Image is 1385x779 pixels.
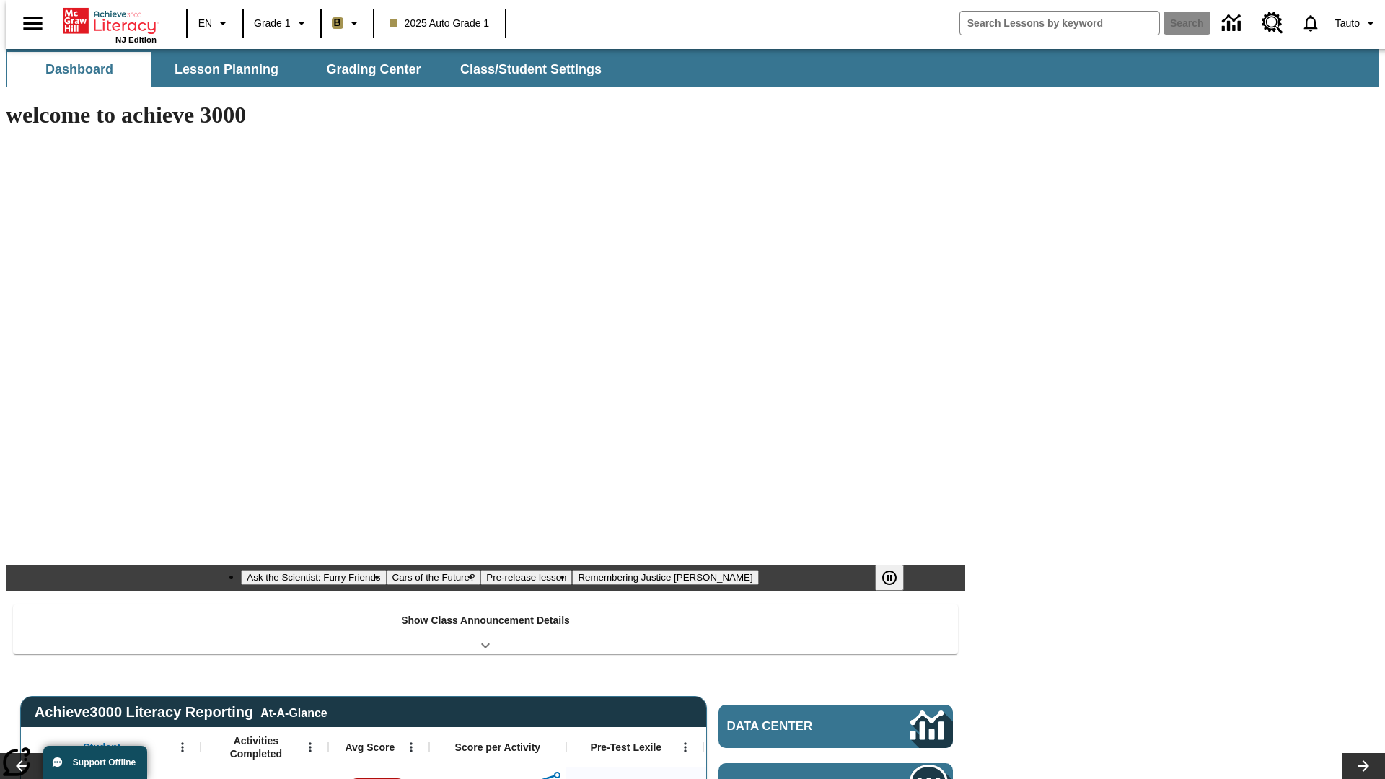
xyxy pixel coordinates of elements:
button: Lesson Planning [154,52,299,87]
span: NJ Edition [115,35,157,44]
div: SubNavbar [6,52,615,87]
div: Pause [875,565,918,591]
button: Lesson carousel, Next [1342,753,1385,779]
span: Activities Completed [208,734,304,760]
button: Language: EN, Select a language [192,10,238,36]
button: Open side menu [12,2,54,45]
a: Data Center [1213,4,1253,43]
button: Open Menu [299,736,321,758]
span: Support Offline [73,757,136,767]
button: Boost Class color is light brown. Change class color [326,10,369,36]
input: search field [960,12,1159,35]
span: Student [83,741,120,754]
button: Class/Student Settings [449,52,613,87]
div: At-A-Glance [260,704,327,720]
a: Data Center [718,705,953,748]
a: Notifications [1292,4,1329,42]
button: Slide 1 Ask the Scientist: Furry Friends [241,570,386,585]
p: Show Class Announcement Details [401,613,570,628]
button: Slide 2 Cars of the Future? [387,570,481,585]
span: B [334,14,341,32]
button: Slide 3 Pre-release lesson [480,570,572,585]
button: Open Menu [400,736,422,758]
button: Open Menu [172,736,193,758]
button: Pause [875,565,904,591]
button: Profile/Settings [1329,10,1385,36]
span: Pre-Test Lexile [591,741,662,754]
div: SubNavbar [6,49,1379,87]
button: Support Offline [43,746,147,779]
span: Achieve3000 Literacy Reporting [35,704,327,721]
div: Show Class Announcement Details [13,604,958,654]
button: Slide 4 Remembering Justice O'Connor [572,570,758,585]
span: Tauto [1335,16,1360,31]
button: Dashboard [7,52,151,87]
span: Grade 1 [254,16,291,31]
span: EN [198,16,212,31]
a: Resource Center, Will open in new tab [1253,4,1292,43]
button: Open Menu [674,736,696,758]
a: Home [63,6,157,35]
h1: welcome to achieve 3000 [6,102,965,128]
button: Grading Center [302,52,446,87]
span: Data Center [727,719,862,734]
div: Home [63,5,157,44]
span: Score per Activity [455,741,541,754]
span: Avg Score [345,741,395,754]
button: Grade: Grade 1, Select a grade [248,10,316,36]
span: 2025 Auto Grade 1 [390,16,490,31]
